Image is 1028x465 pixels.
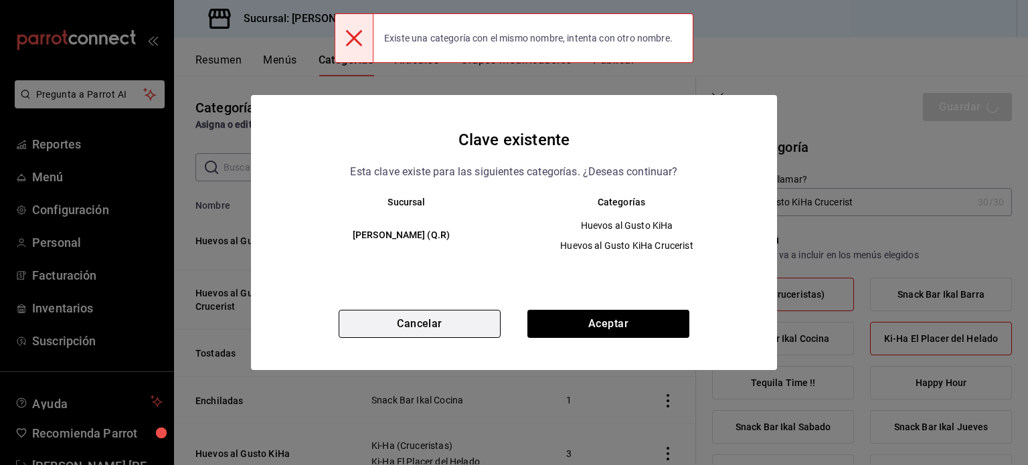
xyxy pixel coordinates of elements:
[350,163,677,181] p: Esta clave existe para las siguientes categorías. ¿Deseas continuar?
[339,310,501,338] button: Cancelar
[299,228,503,243] h6: [PERSON_NAME] (Q.R)
[514,197,750,207] th: Categorías
[525,239,728,252] span: Huevos al Gusto KiHa Crucerist
[527,310,689,338] button: Aceptar
[525,219,728,232] span: Huevos al Gusto KiHa
[373,23,683,53] div: Existe una categoría con el mismo nombre, intenta con otro nombre.
[278,197,514,207] th: Sucursal
[458,127,570,153] h4: Clave existente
